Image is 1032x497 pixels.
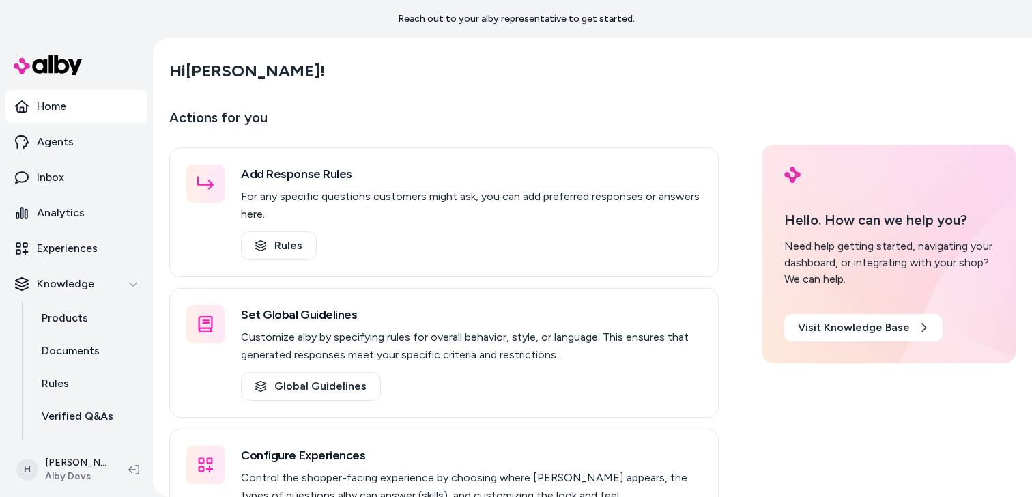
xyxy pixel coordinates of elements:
a: Products [28,302,147,335]
div: Need help getting started, navigating your dashboard, or integrating with your shop? We can help. [784,238,994,287]
p: Knowledge [37,276,94,292]
p: Verified Q&As [42,408,113,425]
p: Products [42,310,88,326]
button: Knowledge [5,268,147,300]
p: Rules [42,375,69,392]
img: alby Logo [14,55,82,75]
h2: Hi [PERSON_NAME] ! [169,61,325,81]
p: Documents [42,343,100,359]
img: alby Logo [784,167,801,183]
a: Reviews [28,433,147,466]
a: Global Guidelines [241,372,381,401]
a: Rules [241,231,317,260]
a: Analytics [5,197,147,229]
a: Experiences [5,232,147,265]
h3: Add Response Rules [241,165,702,184]
p: Reach out to your alby representative to get started. [398,12,635,26]
span: Alby Devs [45,470,106,483]
p: For any specific questions customers might ask, you can add preferred responses or answers here. [241,188,702,223]
span: H [16,459,38,481]
p: Hello. How can we help you? [784,210,994,230]
a: Inbox [5,161,147,194]
p: Inbox [37,169,64,186]
p: Analytics [37,205,85,221]
p: Customize alby by specifying rules for overall behavior, style, or language. This ensures that ge... [241,328,702,364]
a: Agents [5,126,147,158]
a: Verified Q&As [28,400,147,433]
p: Experiences [37,240,98,257]
p: Home [37,98,66,115]
h3: Configure Experiences [241,446,702,465]
p: [PERSON_NAME] [45,456,106,470]
a: Documents [28,335,147,367]
a: Rules [28,367,147,400]
p: Actions for you [169,106,719,139]
h3: Set Global Guidelines [241,305,702,324]
a: Visit Knowledge Base [784,314,943,341]
button: H[PERSON_NAME]Alby Devs [8,448,117,492]
p: Agents [37,134,74,150]
a: Home [5,90,147,123]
